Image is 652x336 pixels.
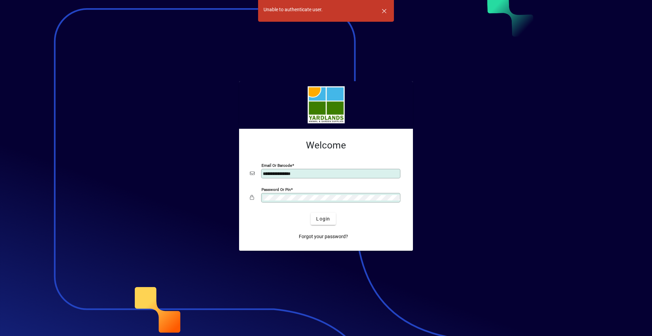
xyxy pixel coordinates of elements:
button: Dismiss [376,3,392,19]
mat-label: Email or Barcode [261,163,292,168]
a: Forgot your password? [296,230,351,243]
mat-label: Password or Pin [261,187,291,192]
span: Login [316,215,330,223]
span: Forgot your password? [299,233,348,240]
h2: Welcome [250,140,402,151]
button: Login [311,213,336,225]
div: Unable to authenticate user. [264,6,323,13]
